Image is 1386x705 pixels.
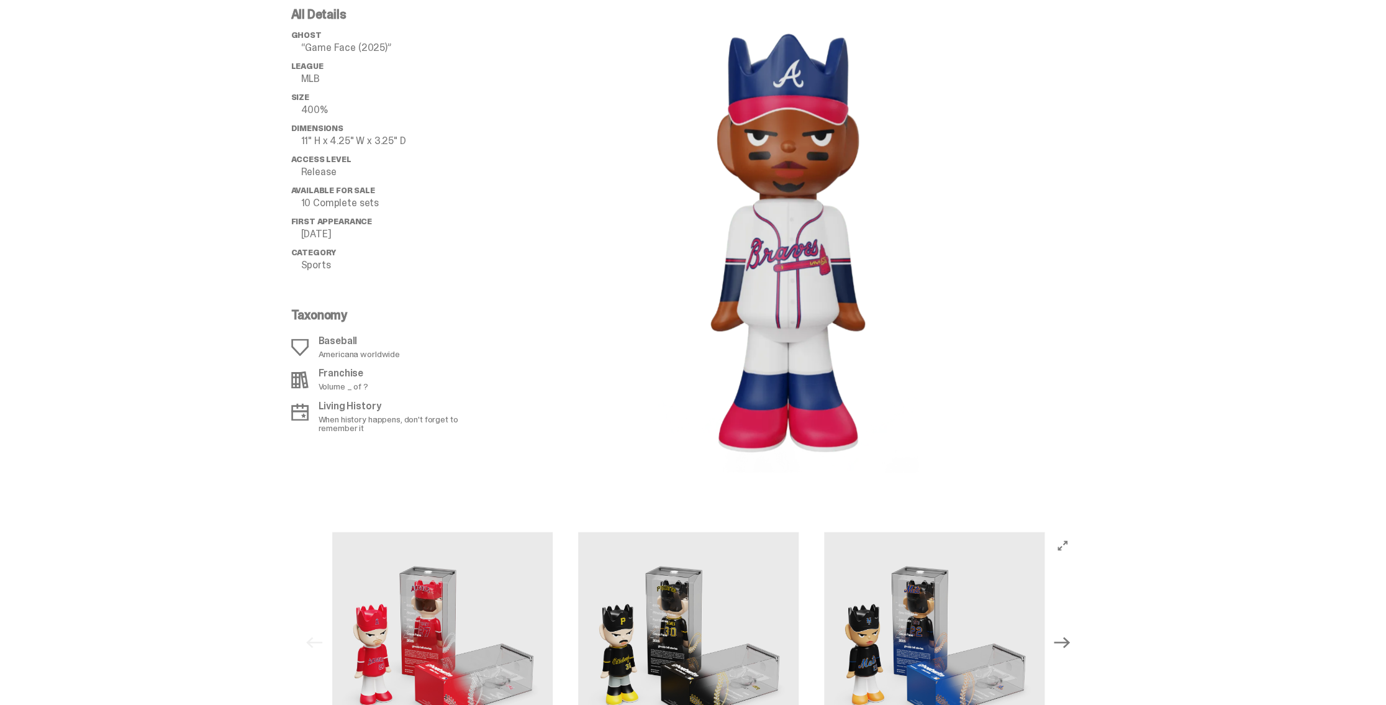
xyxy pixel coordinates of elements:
[319,368,368,378] p: Franchise
[291,154,351,165] span: Access Level
[301,43,490,53] p: “Game Face (2025)”
[291,216,372,227] span: First Appearance
[291,185,375,196] span: Available for Sale
[291,92,309,102] span: Size
[1049,629,1076,656] button: Next
[301,167,490,177] p: Release
[291,8,490,20] p: All Details
[291,247,337,258] span: Category
[319,382,368,391] p: Volume _ of ?
[291,30,322,40] span: ghost
[301,229,490,239] p: [DATE]
[301,198,490,208] p: 10 Complete sets
[291,309,482,321] p: Taxonomy
[301,74,490,84] p: MLB
[301,136,490,146] p: 11" H x 4.25" W x 3.25" D
[319,414,482,432] p: When history happens, don't forget to remember it
[301,105,490,115] p: 400%
[319,350,400,358] p: Americana worldwide
[301,260,490,270] p: Sports
[1055,538,1070,553] button: View full-screen
[319,336,400,346] p: Baseball
[291,61,324,71] span: League
[291,123,343,134] span: Dimensions
[319,401,482,411] p: Living History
